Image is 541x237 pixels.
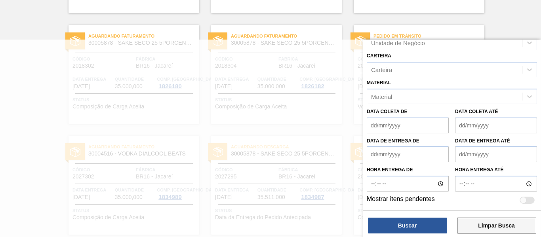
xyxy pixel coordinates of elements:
div: Material [371,93,392,100]
label: Carteira [367,53,391,59]
label: Data de Entrega até [455,138,510,144]
img: status [70,36,80,46]
input: dd/mm/yyyy [455,146,537,162]
a: statusAguardando Faturamento30005878 - SAKE SECO 25 5PORCENTOCódigo2018304FábricaBR16 - JacareíDa... [199,25,342,124]
a: statusPedido em Trânsito30005878 - SAKE SECO 25 5PORCENTOCódigo2021893FábricaBR16 - JacareíData E... [342,25,484,124]
label: Data de Entrega de [367,138,419,144]
label: Mostrar itens pendentes [367,195,435,205]
span: Aguardando Faturamento [231,32,342,40]
input: dd/mm/yyyy [367,146,449,162]
label: Material [367,80,391,85]
img: status [355,36,366,46]
label: Hora entrega até [455,164,537,176]
span: Pedido em Trânsito [373,32,484,40]
label: Data coleta até [455,109,498,114]
span: Aguardando Faturamento [88,32,199,40]
img: status [213,36,223,46]
label: Data coleta de [367,109,407,114]
div: Carteira [371,66,392,73]
input: dd/mm/yyyy [367,118,449,133]
input: dd/mm/yyyy [455,118,537,133]
label: Hora entrega de [367,164,449,176]
div: Unidade de Negócio [371,40,425,46]
a: statusAguardando Faturamento30005878 - SAKE SECO 25 5PORCENTOCódigo2018302FábricaBR16 - JacareíDa... [57,25,199,124]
